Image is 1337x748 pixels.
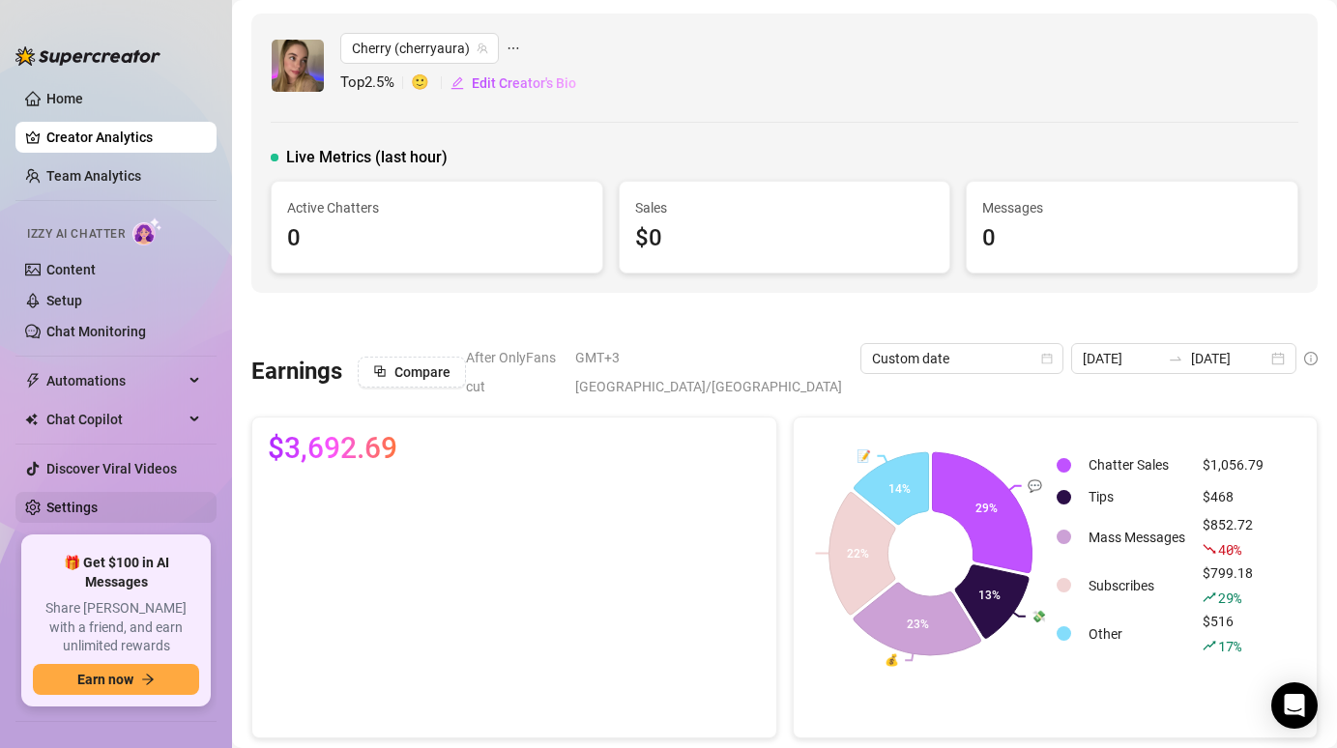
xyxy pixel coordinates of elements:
button: Edit Creator's Bio [450,68,577,99]
button: Compare [358,357,466,388]
text: 💬 [1027,477,1041,492]
span: $3,692.69 [268,433,397,464]
input: Start date [1083,348,1159,369]
a: Home [46,91,83,106]
span: 29 % [1218,589,1240,607]
img: Chat Copilot [25,413,38,426]
div: $799.18 [1203,562,1264,609]
span: arrow-right [141,673,155,686]
span: 17 % [1218,637,1240,655]
text: 📝 [857,448,871,463]
span: Chat Copilot [46,404,184,435]
span: Active Chatters [287,197,587,218]
h3: Earnings [251,357,342,388]
span: calendar [1041,353,1053,364]
span: edit [451,76,464,90]
div: $852.72 [1203,514,1264,561]
span: fall [1203,542,1216,556]
div: Open Intercom Messenger [1271,682,1318,729]
a: Discover Viral Videos [46,461,177,476]
div: $0 [635,220,935,257]
img: AI Chatter [132,217,162,245]
span: Share [PERSON_NAME] with a friend, and earn unlimited rewards [33,599,199,656]
span: GMT+3 [GEOGRAPHIC_DATA]/[GEOGRAPHIC_DATA] [575,343,849,401]
button: Earn nowarrow-right [33,664,199,695]
input: End date [1191,348,1267,369]
span: Sales [635,197,935,218]
span: Izzy AI Chatter [27,225,125,244]
span: Messages [982,197,1282,218]
span: 🙂 [411,72,450,95]
span: to [1168,351,1183,366]
img: logo-BBDzfeDw.svg [15,46,160,66]
span: Edit Creator's Bio [472,75,576,91]
text: 💰 [885,652,899,667]
span: rise [1203,590,1216,604]
div: 0 [982,220,1282,257]
span: Automations [46,365,184,396]
span: ellipsis [507,33,520,64]
td: Other [1081,611,1193,657]
div: $516 [1203,611,1264,657]
div: $1,056.79 [1203,454,1264,475]
span: 40 % [1218,540,1240,559]
span: Cherry (cherryaura) [352,34,487,63]
span: After OnlyFans cut [466,343,564,401]
span: Live Metrics (last hour) [286,146,448,169]
a: Setup [46,293,82,308]
div: 0 [287,220,587,257]
span: info-circle [1304,352,1318,365]
td: Subscribes [1081,562,1193,609]
text: 💸 [1031,608,1045,622]
text: 👤 [795,545,809,560]
a: Settings [46,500,98,515]
td: Mass Messages [1081,514,1193,561]
span: Earn now [77,672,133,687]
span: rise [1203,639,1216,652]
td: Chatter Sales [1081,450,1193,480]
div: $468 [1203,486,1264,507]
td: Tips [1081,482,1193,512]
img: Cherry [272,40,324,92]
a: Team Analytics [46,168,141,184]
span: Top 2.5 % [340,72,411,95]
span: Compare [394,364,451,380]
span: thunderbolt [25,373,41,388]
a: Content [46,262,96,277]
a: Creator Analytics [46,122,201,153]
span: 🎁 Get $100 in AI Messages [33,554,199,591]
a: Chat Monitoring [46,324,146,339]
span: block [373,364,387,378]
span: team [477,43,488,54]
span: Custom date [872,344,1052,373]
span: swap-right [1168,351,1183,366]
